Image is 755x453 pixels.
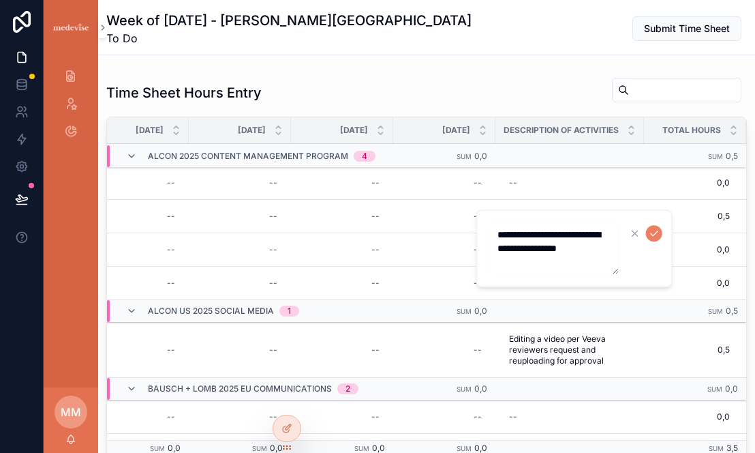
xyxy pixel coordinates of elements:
span: Bausch + Lomb 2025 EU Communications [148,383,332,394]
small: Sum [457,385,472,393]
span: 0,5 [726,151,738,161]
div: -- [474,244,482,255]
div: -- [167,345,175,355]
small: Sum [708,308,723,315]
span: Editing a video per Veeva reviewers request and reuploading for approval [509,334,630,366]
small: Sum [709,445,724,453]
div: -- [509,411,517,422]
div: -- [167,244,175,255]
div: -- [371,411,380,422]
span: 0,0 [474,151,487,161]
div: -- [474,345,482,355]
div: -- [167,177,175,188]
div: -- [269,411,277,422]
small: Sum [708,153,723,160]
div: -- [167,411,175,422]
small: Sum [252,445,267,453]
span: [DATE] [238,125,266,136]
div: 4 [362,151,367,162]
span: 0,5 [644,345,730,355]
span: To Do [106,30,472,46]
div: -- [474,211,482,222]
div: -- [371,211,380,222]
span: MM [61,404,81,420]
div: 2 [345,383,350,394]
button: Submit Time Sheet [632,16,741,41]
span: 0,5 [644,211,730,222]
div: -- [269,177,277,188]
span: Submit Time Sheet [644,22,730,35]
span: 0,0 [644,411,730,422]
h1: Week of [DATE] - [PERSON_NAME][GEOGRAPHIC_DATA] [106,11,472,30]
div: -- [167,278,175,289]
span: 0,0 [644,244,730,255]
div: -- [474,411,482,422]
span: 0,0 [474,383,487,394]
div: -- [269,244,277,255]
div: -- [371,177,380,188]
div: scrollable content [44,55,98,161]
h1: Time Sheet Hours Entry [106,83,262,102]
span: Total Hours [662,125,721,136]
span: [DATE] [442,125,470,136]
small: Sum [354,445,369,453]
div: -- [371,345,380,355]
div: -- [269,278,277,289]
span: 0,0 [725,383,738,394]
div: -- [474,278,482,289]
div: -- [474,177,482,188]
img: App logo [52,22,90,33]
span: [DATE] [136,125,164,136]
small: Sum [707,385,722,393]
span: Alcon 2025 Content Management Program [148,151,348,162]
small: Sum [457,153,472,160]
span: 0,5 [726,306,738,316]
span: 0,0 [474,306,487,316]
span: Alcon US 2025 Social Media [148,306,274,317]
div: 1 [288,306,291,317]
span: 0,0 [644,278,730,289]
div: -- [371,244,380,255]
div: -- [167,211,175,222]
span: Description of Activities [504,125,619,136]
div: -- [509,177,517,188]
small: Sum [150,445,165,453]
div: -- [269,211,277,222]
div: -- [269,345,277,355]
span: 0,0 [644,177,730,188]
small: Sum [457,445,472,453]
span: [DATE] [340,125,368,136]
small: Sum [457,308,472,315]
div: -- [371,278,380,289]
